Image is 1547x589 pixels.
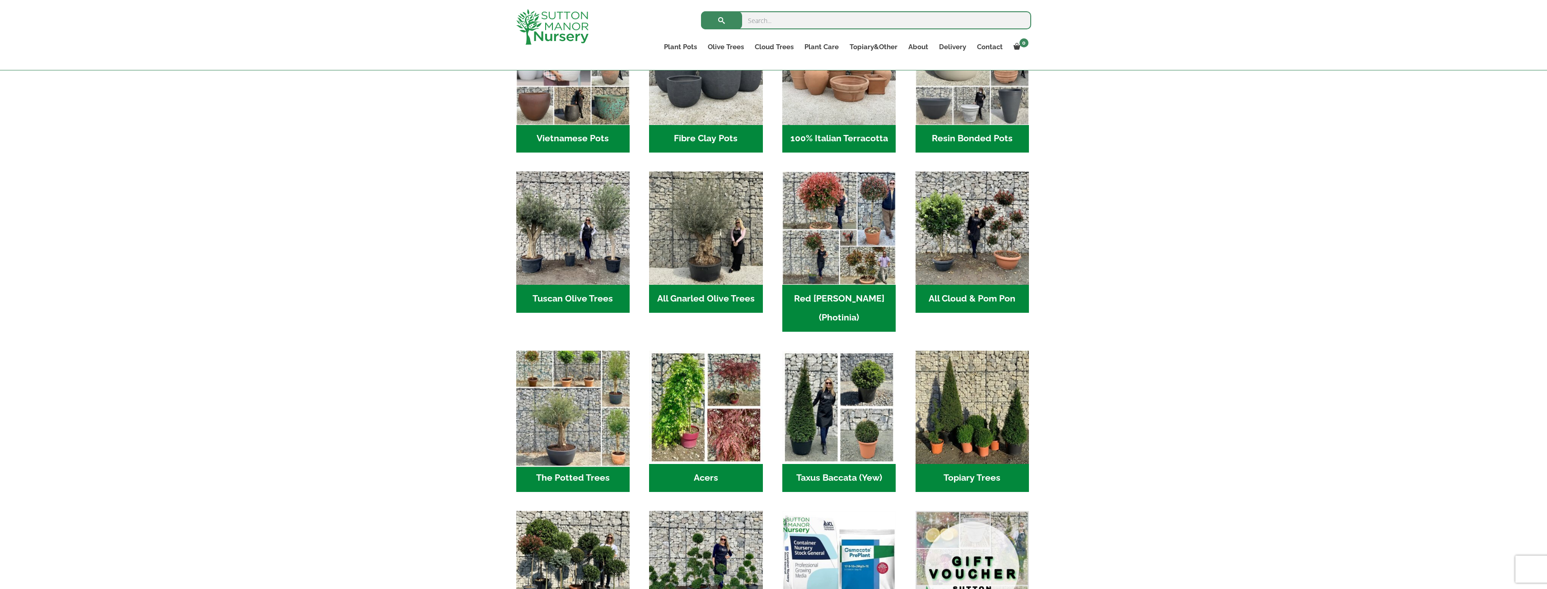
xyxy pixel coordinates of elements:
[649,11,762,153] a: Visit product category Fibre Clay Pots
[516,285,630,313] h2: Tuscan Olive Trees
[844,41,903,53] a: Topiary&Other
[934,41,972,53] a: Delivery
[513,348,632,467] img: Home - new coll
[972,41,1008,53] a: Contact
[782,464,896,492] h2: Taxus Baccata (Yew)
[701,11,1031,29] input: Search...
[649,351,762,492] a: Visit product category Acers
[516,464,630,492] h2: The Potted Trees
[916,172,1029,313] a: Visit product category All Cloud & Pom Pon
[516,11,630,153] a: Visit product category Vietnamese Pots
[782,351,896,492] a: Visit product category Taxus Baccata (Yew)
[516,9,589,45] img: logo
[916,351,1029,492] a: Visit product category Topiary Trees
[749,41,799,53] a: Cloud Trees
[1008,41,1031,53] a: 0
[649,351,762,464] img: Home - Untitled Project 4
[649,172,762,313] a: Visit product category All Gnarled Olive Trees
[649,172,762,285] img: Home - 5833C5B7 31D0 4C3A 8E42 DB494A1738DB
[659,41,702,53] a: Plant Pots
[799,41,844,53] a: Plant Care
[782,172,896,285] img: Home - F5A23A45 75B5 4929 8FB2 454246946332
[649,464,762,492] h2: Acers
[649,125,762,153] h2: Fibre Clay Pots
[916,125,1029,153] h2: Resin Bonded Pots
[782,125,896,153] h2: 100% Italian Terracotta
[916,464,1029,492] h2: Topiary Trees
[916,285,1029,313] h2: All Cloud & Pom Pon
[916,11,1029,153] a: Visit product category Resin Bonded Pots
[516,351,630,492] a: Visit product category The Potted Trees
[916,351,1029,464] img: Home - C8EC7518 C483 4BAA AA61 3CAAB1A4C7C4 1 201 a
[916,172,1029,285] img: Home - A124EB98 0980 45A7 B835 C04B779F7765
[782,172,896,332] a: Visit product category Red Robin (Photinia)
[516,125,630,153] h2: Vietnamese Pots
[782,11,896,153] a: Visit product category 100% Italian Terracotta
[702,41,749,53] a: Olive Trees
[649,285,762,313] h2: All Gnarled Olive Trees
[1019,38,1028,47] span: 0
[782,285,896,332] h2: Red [PERSON_NAME] (Photinia)
[516,172,630,313] a: Visit product category Tuscan Olive Trees
[782,351,896,464] img: Home - Untitled Project
[903,41,934,53] a: About
[516,172,630,285] img: Home - 7716AD77 15EA 4607 B135 B37375859F10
